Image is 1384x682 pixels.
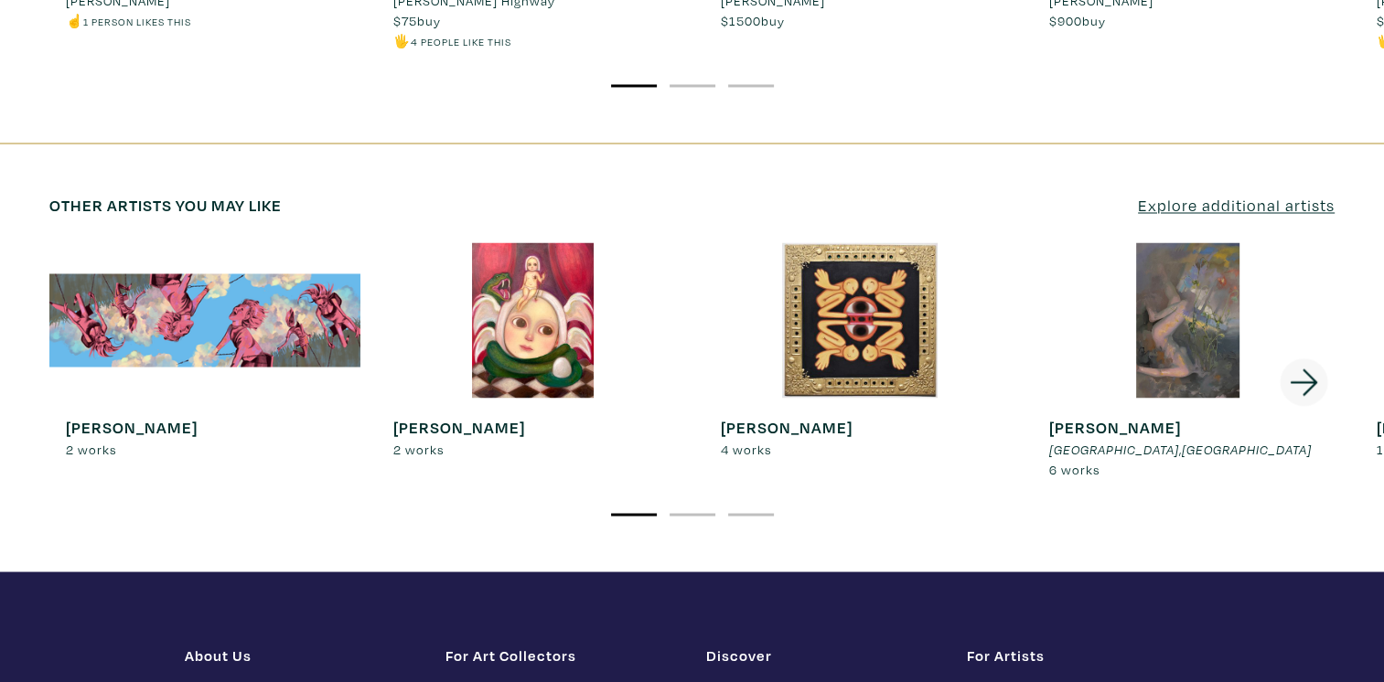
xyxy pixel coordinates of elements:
small: 4 people like this [411,35,511,48]
h6: Other artists you may like [49,196,282,216]
button: 2 of 3 [670,84,715,87]
button: 3 of 3 [728,513,774,516]
button: 1 of 3 [611,84,657,87]
strong: [PERSON_NAME] [393,416,525,437]
h1: About Us [185,645,418,664]
span: 6 works [1049,460,1100,477]
li: 🖐️ [393,31,555,51]
li: ☝️ [66,11,191,31]
span: 2 works [66,440,117,457]
button: 3 of 3 [728,84,774,87]
span: $75 [393,12,417,29]
em: [GEOGRAPHIC_DATA] [1049,440,1179,457]
span: buy [393,12,441,29]
span: 4 works [721,440,772,457]
span: $1500 [721,12,761,29]
h1: For Art Collectors [445,645,679,664]
strong: [PERSON_NAME] [66,416,198,437]
button: 2 of 3 [670,513,715,516]
span: $900 [1049,12,1082,29]
span: 2 works [393,440,445,457]
a: [PERSON_NAME] 2 works [49,242,360,459]
li: , [1049,439,1312,459]
span: buy [1049,12,1106,29]
u: Explore additional artists [1138,195,1335,216]
span: buy [721,12,785,29]
a: [PERSON_NAME] 4 works [704,242,1015,459]
small: 1 person likes this [83,15,191,28]
h1: For Artists [967,645,1200,664]
strong: [PERSON_NAME] [721,416,853,437]
a: Explore additional artists [1138,193,1335,218]
em: [GEOGRAPHIC_DATA] [1182,440,1312,457]
h1: Discover [706,645,939,664]
strong: [PERSON_NAME] [1049,416,1181,437]
button: 1 of 3 [611,513,657,516]
a: [PERSON_NAME] [GEOGRAPHIC_DATA],[GEOGRAPHIC_DATA] 6 works [1033,242,1344,478]
a: [PERSON_NAME] 2 works [377,242,688,459]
